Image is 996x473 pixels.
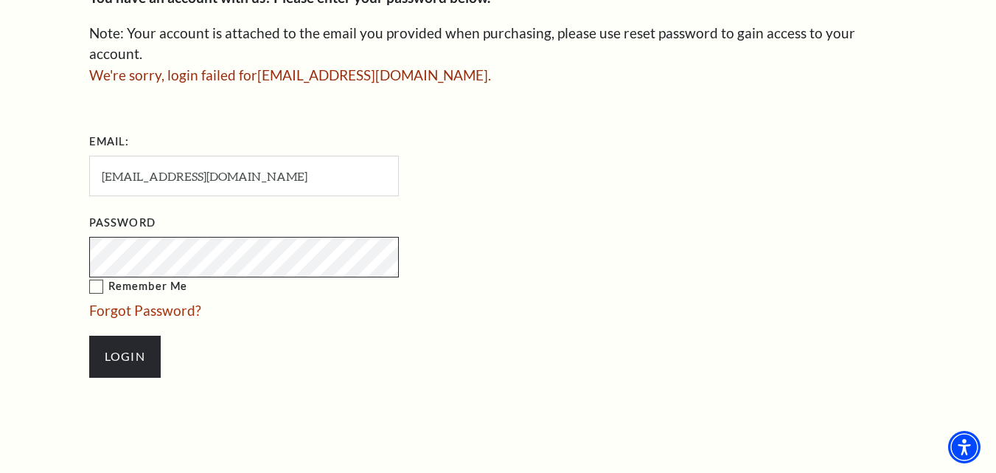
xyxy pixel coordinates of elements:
[89,302,201,319] a: Forgot Password?
[89,156,399,196] input: Required
[89,23,908,65] p: Note: Your account is attached to the email you provided when purchasing, please use reset passwo...
[89,277,546,296] label: Remember Me
[948,431,981,463] div: Accessibility Menu
[89,214,156,232] label: Password
[89,336,161,377] input: Submit button
[89,66,491,83] span: We're sorry, login failed for [EMAIL_ADDRESS][DOMAIN_NAME] .
[89,133,130,151] label: Email:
